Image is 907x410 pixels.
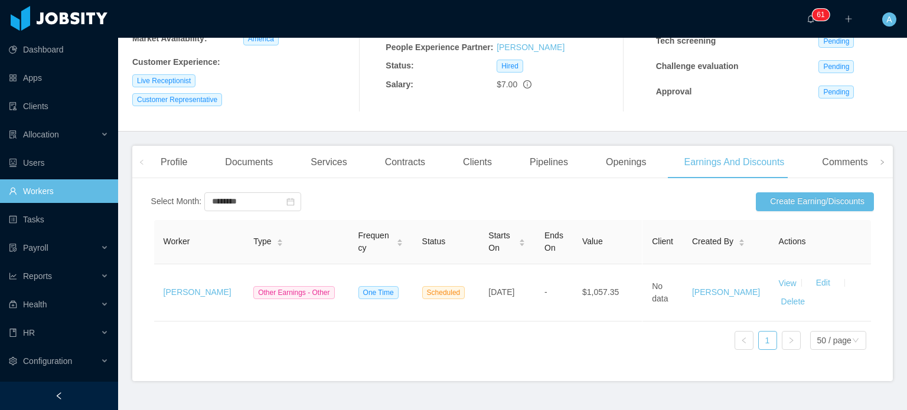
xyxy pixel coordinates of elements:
[254,286,335,299] span: Other Earnings - Other
[812,9,829,21] sup: 61
[782,331,801,350] li: Next Page
[9,38,109,61] a: icon: pie-chartDashboard
[132,34,207,43] b: Market Availability:
[692,235,733,248] span: Created By
[164,237,190,246] span: Worker
[397,237,403,241] i: icon: caret-up
[453,146,501,179] div: Clients
[518,237,526,245] div: Sort
[497,80,517,89] span: $7.00
[523,80,531,88] span: info-circle
[386,61,413,70] b: Status:
[9,357,17,365] i: icon: setting
[818,35,854,48] span: Pending
[519,241,526,245] i: icon: caret-down
[596,146,656,179] div: Openings
[735,331,753,350] li: Previous Page
[740,337,748,344] i: icon: left
[23,300,47,309] span: Health
[376,146,435,179] div: Contracts
[852,337,859,345] i: icon: down
[301,146,356,179] div: Services
[656,61,739,71] strong: Challenge evaluation
[286,198,295,206] i: icon: calendar
[779,278,797,287] a: View
[23,328,35,337] span: HR
[254,235,272,248] span: Type
[23,356,72,366] span: Configuration
[9,244,17,252] i: icon: file-protect
[243,32,279,45] span: America
[139,159,145,165] i: icon: left
[23,271,52,281] span: Reports
[544,231,563,252] span: Ends On
[216,146,282,179] div: Documents
[886,12,892,27] span: A
[738,237,745,245] div: Sort
[9,300,17,309] i: icon: medicine-box
[164,287,231,297] a: [PERSON_NAME]
[692,287,760,297] a: [PERSON_NAME]
[497,42,565,52] a: [PERSON_NAME]
[422,237,446,246] span: Status
[132,57,220,67] b: Customer Experience :
[788,337,795,344] i: icon: right
[132,93,222,106] span: Customer Representative
[652,281,668,303] span: No data
[656,36,716,45] strong: Tech screening
[489,229,514,254] span: Starts On
[151,146,197,179] div: Profile
[422,286,465,299] span: Scheduled
[276,241,283,245] i: icon: caret-down
[489,287,515,297] span: [DATE]
[779,237,806,246] span: Actions
[738,241,745,245] i: icon: caret-down
[813,146,877,179] div: Comments
[817,9,821,21] p: 6
[397,241,403,245] i: icon: caret-down
[9,130,17,139] i: icon: solution
[821,9,825,21] p: 1
[818,60,854,73] span: Pending
[656,87,692,96] strong: Approval
[844,15,853,23] i: icon: plus
[817,332,851,349] div: 50 / page
[151,195,202,208] div: Select Month:
[386,80,413,89] b: Salary:
[396,237,403,245] div: Sort
[519,237,526,241] i: icon: caret-up
[23,130,59,139] span: Allocation
[9,94,109,118] a: icon: auditClients
[9,179,109,203] a: icon: userWorkers
[497,60,523,73] span: Hired
[544,287,547,297] span: -
[758,331,777,350] li: 1
[582,237,603,246] span: Value
[9,151,109,175] a: icon: robotUsers
[807,15,815,23] i: icon: bell
[674,146,794,179] div: Earnings And Discounts
[520,146,578,179] div: Pipelines
[879,159,885,165] i: icon: right
[276,237,283,241] i: icon: caret-up
[9,208,109,231] a: icon: profileTasks
[358,286,399,299] span: One Time
[738,237,745,241] i: icon: caret-up
[132,74,195,87] span: Live Receptionist
[9,66,109,90] a: icon: appstoreApps
[779,293,807,311] button: Delete
[23,243,48,252] span: Payroll
[759,332,777,349] a: 1
[807,274,840,293] button: Edit
[276,237,283,245] div: Sort
[756,192,874,211] button: icon: [object Object]Create Earning/Discounts
[9,272,17,280] i: icon: line-chart
[386,42,493,52] b: People Experience Partner:
[358,229,391,254] span: Frequency
[9,329,17,337] i: icon: book
[582,287,619,297] span: $1,057.35
[652,237,673,246] span: Client
[818,86,854,99] span: Pending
